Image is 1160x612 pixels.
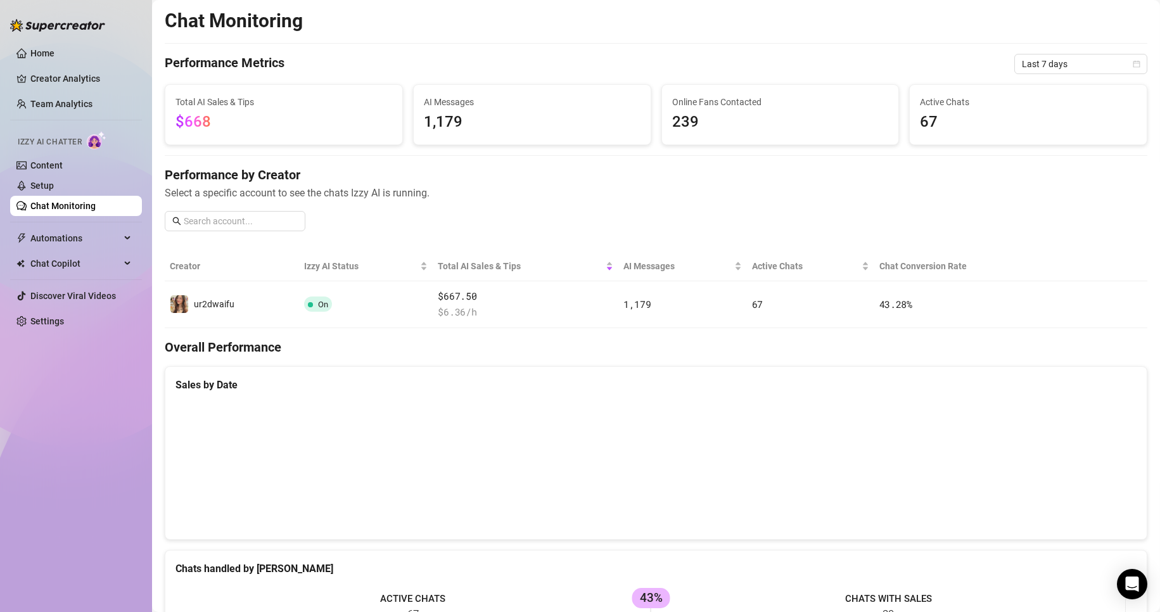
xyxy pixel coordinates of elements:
[424,110,641,134] span: 1,179
[87,131,106,150] img: AI Chatter
[747,252,874,281] th: Active Chats
[16,233,27,243] span: thunderbolt
[175,113,211,131] span: $668
[874,252,1049,281] th: Chat Conversion Rate
[30,160,63,170] a: Content
[433,252,618,281] th: Total AI Sales & Tips
[165,185,1147,201] span: Select a specific account to see the chats Izzy AI is running.
[879,298,912,310] span: 43.28 %
[165,166,1147,184] h4: Performance by Creator
[30,48,54,58] a: Home
[299,252,433,281] th: Izzy AI Status
[16,259,25,268] img: Chat Copilot
[30,253,120,274] span: Chat Copilot
[175,95,392,109] span: Total AI Sales & Tips
[165,252,299,281] th: Creator
[304,259,418,273] span: Izzy AI Status
[920,110,1137,134] span: 67
[424,95,641,109] span: AI Messages
[30,228,120,248] span: Automations
[920,95,1137,109] span: Active Chats
[752,259,859,273] span: Active Chats
[170,295,188,313] img: ur2dwaifu
[184,214,298,228] input: Search account...
[752,298,763,310] span: 67
[1022,54,1140,73] span: Last 7 days
[172,217,181,226] span: search
[30,181,54,191] a: Setup
[318,300,328,309] span: On
[672,110,889,134] span: 239
[438,305,613,320] span: $ 6.36 /h
[194,299,234,309] span: ur2dwaifu
[1117,569,1147,599] div: Open Intercom Messenger
[623,298,651,310] span: 1,179
[10,19,105,32] img: logo-BBDzfeDw.svg
[672,95,889,109] span: Online Fans Contacted
[165,9,303,33] h2: Chat Monitoring
[18,136,82,148] span: Izzy AI Chatter
[438,289,613,304] span: $667.50
[30,291,116,301] a: Discover Viral Videos
[30,99,92,109] a: Team Analytics
[618,252,747,281] th: AI Messages
[1133,60,1140,68] span: calendar
[30,316,64,326] a: Settings
[438,259,602,273] span: Total AI Sales & Tips
[165,338,1147,356] h4: Overall Performance
[623,259,732,273] span: AI Messages
[30,201,96,211] a: Chat Monitoring
[30,68,132,89] a: Creator Analytics
[165,54,284,74] h4: Performance Metrics
[175,561,1137,577] div: Chats handled by [PERSON_NAME]
[175,377,1137,393] div: Sales by Date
